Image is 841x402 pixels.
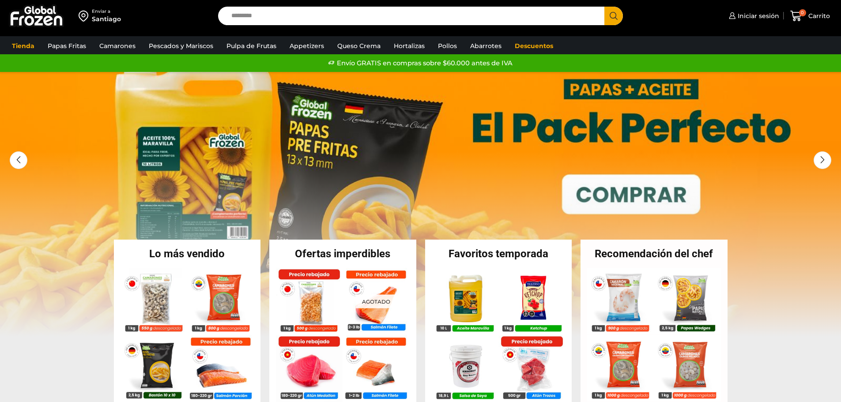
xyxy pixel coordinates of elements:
h2: Recomendación del chef [581,248,728,259]
a: Descuentos [510,38,558,54]
a: 0 Carrito [788,6,832,26]
img: address-field-icon.svg [79,8,92,23]
a: Pollos [434,38,461,54]
a: Papas Fritas [43,38,91,54]
span: Carrito [806,11,830,20]
a: Tienda [8,38,39,54]
div: Enviar a [92,8,121,15]
div: Next slide [814,151,831,169]
a: Appetizers [285,38,328,54]
a: Iniciar sesión [727,7,779,25]
span: Iniciar sesión [735,11,779,20]
p: Agotado [356,294,396,308]
h2: Lo más vendido [114,248,261,259]
a: Abarrotes [466,38,506,54]
button: Search button [604,7,623,25]
a: Pescados y Mariscos [144,38,218,54]
a: Pulpa de Frutas [222,38,281,54]
h2: Ofertas imperdibles [269,248,416,259]
h2: Favoritos temporada [425,248,572,259]
div: Santiago [92,15,121,23]
a: Hortalizas [389,38,429,54]
a: Camarones [95,38,140,54]
a: Queso Crema [333,38,385,54]
div: Previous slide [10,151,27,169]
span: 0 [799,9,806,16]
